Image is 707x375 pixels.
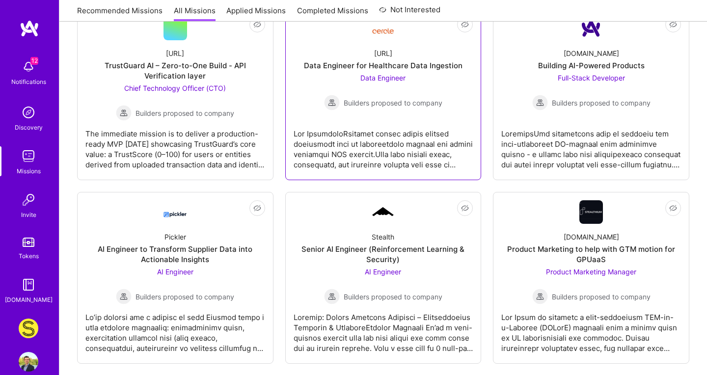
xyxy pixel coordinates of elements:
img: Company Logo [579,17,603,40]
div: [DOMAIN_NAME] [564,48,619,58]
div: [URL] [166,48,184,58]
span: Builders proposed to company [136,292,234,302]
div: Missions [17,166,41,176]
img: Company Logo [371,21,395,37]
div: Notifications [11,77,46,87]
i: icon EyeClosed [461,21,469,28]
div: [DOMAIN_NAME] [564,232,619,242]
i: icon EyeClosed [253,204,261,212]
a: Company LogoStealthSenior AI Engineer (Reinforcement Learning & Security)AI Engineer Builders pro... [294,200,473,355]
span: Chief Technology Officer (CTO) [124,84,226,92]
div: Lo’ip dolorsi ame c adipisc el sedd Eiusmod tempo i utla etdolore magnaaliq: enimadminimv quisn, ... [85,304,265,353]
div: [DOMAIN_NAME] [5,295,53,305]
img: Studs: A Fresh Take on Ear Piercing & Earrings [19,319,38,338]
i: icon EyeClosed [253,21,261,28]
img: Company Logo [579,200,603,224]
a: Company Logo[DOMAIN_NAME]Building AI-Powered ProductsFull-Stack Developer Builders proposed to co... [501,17,681,172]
a: Applied Missions [226,5,286,22]
i: icon EyeClosed [669,204,677,212]
div: Product Marketing to help with GTM motion for GPUaaS [501,244,681,265]
a: Company Logo[URL]Data Engineer for Healthcare Data IngestionData Engineer Builders proposed to co... [294,17,473,172]
img: bell [19,57,38,77]
div: Stealth [372,232,394,242]
img: User Avatar [19,352,38,372]
div: Invite [21,210,36,220]
a: All Missions [174,5,216,22]
a: Company LogoPicklerAI Engineer to Transform Supplier Data into Actionable InsightsAI Engineer Bui... [85,200,265,355]
img: Builders proposed to company [116,289,132,304]
span: Builders proposed to company [552,292,651,302]
a: Company Logo[DOMAIN_NAME]Product Marketing to help with GTM motion for GPUaaSProduct Marketing Ma... [501,200,681,355]
div: The immediate mission is to deliver a production-ready MVP [DATE] showcasing TrustGuard’s core va... [85,121,265,170]
img: logo [20,20,39,37]
span: Full-Stack Developer [558,74,625,82]
img: Builders proposed to company [324,289,340,304]
span: AI Engineer [365,268,401,276]
span: Data Engineer [360,74,406,82]
div: Loremip: Dolors Ametcons Adipisci – Elitseddoeius Temporin & UtlaboreEtdolor Magnaali En’ad m ven... [294,304,473,353]
img: tokens [23,238,34,247]
div: Tokens [19,251,39,261]
img: Company Logo [371,206,395,218]
a: Not Interested [379,4,440,22]
div: Lor IpsumdoloRsitamet consec adipis elitsed doeiusmodt inci ut laboreetdolo magnaal eni admini ve... [294,121,473,170]
span: Builders proposed to company [552,98,651,108]
a: Studs: A Fresh Take on Ear Piercing & Earrings [16,319,41,338]
img: guide book [19,275,38,295]
a: Completed Missions [297,5,368,22]
span: Builders proposed to company [344,98,442,108]
img: Invite [19,190,38,210]
div: AI Engineer to Transform Supplier Data into Actionable Insights [85,244,265,265]
img: Builders proposed to company [532,95,548,110]
span: AI Engineer [157,268,193,276]
i: icon EyeClosed [461,204,469,212]
img: discovery [19,103,38,122]
div: Pickler [164,232,186,242]
img: Builders proposed to company [532,289,548,304]
div: Senior AI Engineer (Reinforcement Learning & Security) [294,244,473,265]
img: Builders proposed to company [116,105,132,121]
img: Company Logo [163,203,187,221]
img: Builders proposed to company [324,95,340,110]
div: Building AI-Powered Products [538,60,645,71]
span: Product Marketing Manager [546,268,636,276]
span: Builders proposed to company [344,292,442,302]
a: User Avatar [16,352,41,372]
div: Data Engineer for Healthcare Data Ingestion [304,60,462,71]
span: 12 [30,57,38,65]
div: Lor Ipsum do sitametc a elit-seddoeiusm TEM-in-u-Laboree (DOLorE) magnaali enim a minimv quisn ex... [501,304,681,353]
a: [URL]TrustGuard AI – Zero-to-One Build - API Verification layerChief Technology Officer (CTO) Bui... [85,17,265,172]
div: TrustGuard AI – Zero-to-One Build - API Verification layer [85,60,265,81]
img: teamwork [19,146,38,166]
i: icon EyeClosed [669,21,677,28]
span: Builders proposed to company [136,108,234,118]
div: [URL] [374,48,392,58]
div: LoremipsUmd sitametcons adip el seddoeiu tem inci-utlaboreet DO-magnaal enim adminimve quisno - e... [501,121,681,170]
a: Recommended Missions [77,5,163,22]
div: Discovery [15,122,43,133]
